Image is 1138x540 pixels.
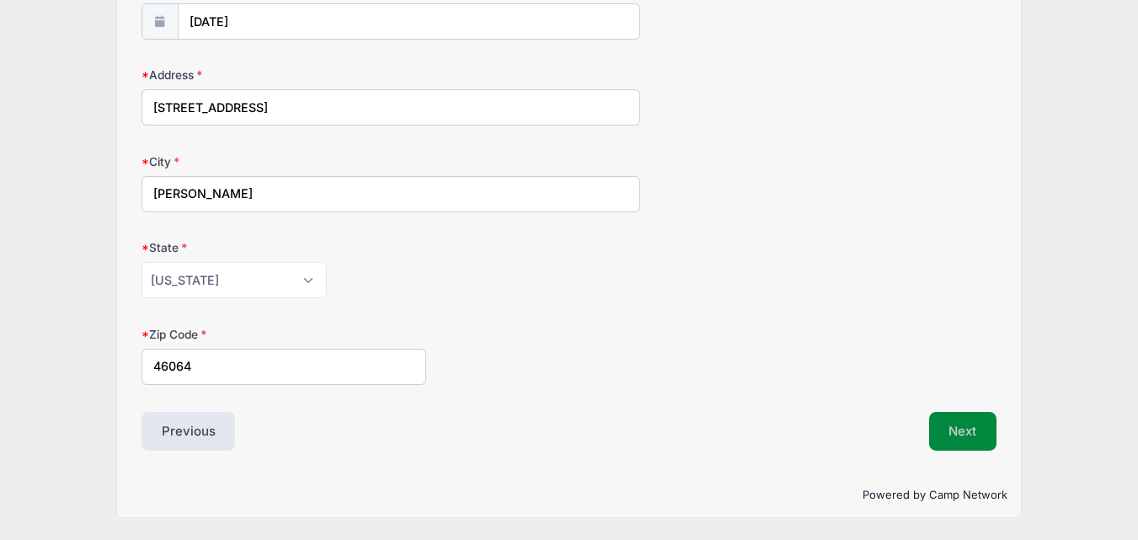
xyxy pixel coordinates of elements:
[929,412,997,451] button: Next
[142,349,426,385] input: xxxxx
[142,153,426,170] label: City
[131,487,1007,504] p: Powered by Camp Network
[142,67,426,83] label: Address
[178,3,640,40] input: mm/dd/yyyy
[142,326,426,343] label: Zip Code
[142,412,236,451] button: Previous
[142,239,426,256] label: State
